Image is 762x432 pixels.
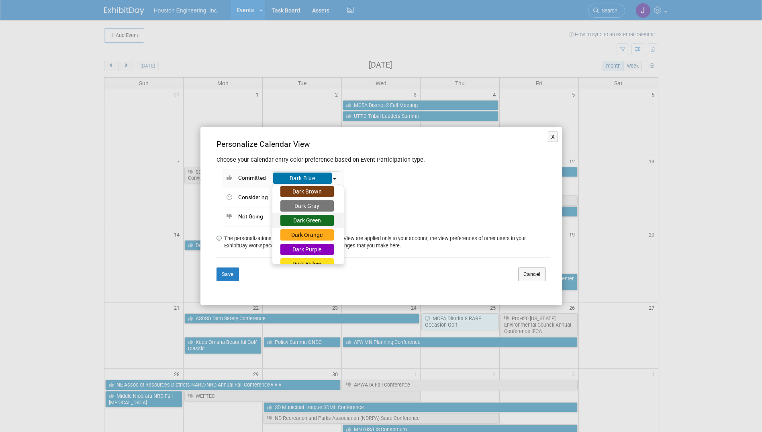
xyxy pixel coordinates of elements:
div: Dark Gray [280,200,334,212]
button: Dark Blue [272,171,340,185]
div: Dark Purple [280,244,334,255]
div: Dark Green [280,215,334,226]
div: Personalize Calendar View [217,139,550,150]
div: Considering [238,193,268,202]
button: X [548,132,558,142]
button: Cancel [518,267,546,281]
button: Save [217,267,239,281]
div: Choose your calendar entry color preference based on Event Participation type. [217,152,550,165]
div: Committed [238,174,268,182]
td: The personalizations that you make to your Calendar View are applied only to your account; the vi... [224,235,550,249]
div: Not Going [238,213,268,221]
div: Dark Orange [280,229,334,241]
div: Dark Blue [273,173,332,184]
div: Dark Brown [280,186,334,197]
div: Dark Yellow [280,258,334,269]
